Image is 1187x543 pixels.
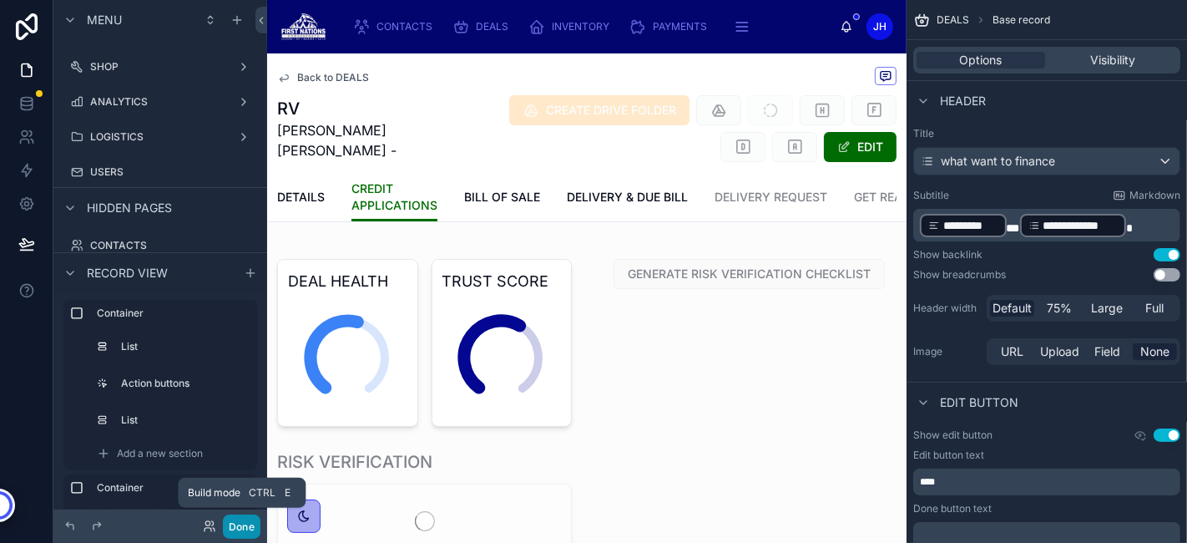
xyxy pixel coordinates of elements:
span: PAYMENTS [653,20,707,33]
span: Edit button [940,394,1018,411]
span: Visibility [1090,52,1135,69]
span: [PERSON_NAME] [PERSON_NAME] - [277,120,453,160]
button: Done [223,515,260,539]
span: Back to DEALS [297,71,369,84]
label: SHOP [90,60,230,74]
div: scrollable content [340,8,840,45]
h1: RV [277,97,453,120]
a: DELIVERY REQUEST [715,182,827,216]
span: DEALS [476,20,508,33]
label: CONTACTS [90,239,254,252]
img: App logo [280,13,326,40]
span: Options [960,52,1003,69]
span: Full [1146,300,1164,317]
button: EDIT [824,132,897,162]
label: Edit button text [913,449,984,462]
span: Hidden pages [87,200,172,216]
span: DELIVERY & DUE BILL [567,189,688,206]
span: DEALS [937,13,969,27]
button: what want to finance [913,147,1180,175]
label: LOGISTICS [90,130,230,144]
a: CREDIT APPLICATIONS [351,174,437,222]
div: Show backlink [913,248,982,261]
a: SHOP [63,53,257,80]
a: INVENTORY [523,12,621,42]
a: DETAILS [277,182,325,216]
a: DEALS [447,12,520,42]
label: Action buttons [121,377,247,390]
a: DELIVERY & DUE BILL [567,182,688,216]
span: Field [1094,343,1120,360]
div: scrollable content [53,292,267,510]
span: GET READY FORM [854,189,956,206]
label: Image [913,345,980,358]
label: Subtitle [913,189,949,202]
span: Ctrl [247,485,277,501]
span: Markdown [1129,189,1180,202]
span: Upload [1040,343,1079,360]
label: Header width [913,302,980,315]
a: ANALYTICS [63,89,257,115]
div: scrollable content [913,469,1180,495]
a: CONTACTS [348,12,444,42]
label: USERS [90,165,254,179]
span: DETAILS [277,189,325,206]
a: BILL OF SALE [464,182,540,216]
span: Build mode [188,486,240,500]
a: Back to DEALS [277,71,369,84]
label: Title [913,127,1180,140]
a: LOGISTICS [63,124,257,150]
label: Container [97,307,250,320]
span: E [280,486,294,500]
a: Markdown [1113,189,1180,202]
a: GET READY FORM [854,182,956,216]
span: CREDIT APPLICATIONS [351,180,437,214]
span: None [1140,343,1169,360]
label: Done button text [913,502,992,515]
span: Header [940,93,986,109]
a: USERS [63,159,257,185]
a: CONTACTS [63,232,257,259]
label: List [121,340,247,353]
label: List [121,414,247,427]
span: Record view [87,265,168,282]
span: Large [1092,300,1124,317]
a: PAYMENTS [624,12,719,42]
span: CONTACTS [376,20,432,33]
span: Add a new section [117,447,203,460]
label: ANALYTICS [90,95,230,109]
span: Default [993,300,1032,317]
span: URL [1001,343,1023,360]
label: Show edit button [913,429,993,442]
label: Container [97,481,250,495]
span: BILL OF SALE [464,189,540,206]
span: what want to finance [941,153,1055,170]
span: DELIVERY REQUEST [715,189,827,206]
span: Base record [993,13,1050,27]
div: Show breadcrumbs [913,268,1006,282]
div: scrollable content [913,209,1180,241]
span: Menu [87,12,122,28]
span: 75% [1048,300,1073,317]
span: JH [873,20,886,33]
span: INVENTORY [552,20,609,33]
